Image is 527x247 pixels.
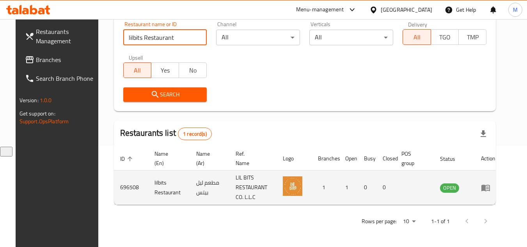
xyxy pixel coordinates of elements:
div: Menu-management [296,5,344,14]
span: Name (En) [154,149,181,168]
span: Status [440,154,465,163]
span: Ref. Name [236,149,267,168]
table: enhanced table [114,147,502,205]
img: lilbits Restaurant [283,176,302,196]
td: 0 [376,171,395,205]
td: lilbits Restaurant [148,171,190,205]
span: ID [120,154,135,163]
div: [GEOGRAPHIC_DATA] [381,5,432,14]
th: Open [339,147,358,171]
td: 0 [358,171,376,205]
td: 1 [339,171,358,205]
td: 1 [312,171,339,205]
p: 1-1 of 1 [431,217,450,226]
th: Branches [312,147,339,171]
th: Action [475,147,502,171]
span: M [513,5,518,14]
div: OPEN [440,183,459,193]
td: 696508 [114,171,148,205]
th: Closed [376,147,395,171]
span: OPEN [440,183,459,192]
span: POS group [401,149,424,168]
td: مطعم ليل بيتس [190,171,229,205]
td: LIL BITS RESTAURANT CO. L.L.C [229,171,277,205]
th: Busy [358,147,376,171]
span: Name (Ar) [196,149,220,168]
div: Rows per page: [400,216,419,227]
p: Rows per page: [362,217,397,226]
th: Logo [277,147,312,171]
